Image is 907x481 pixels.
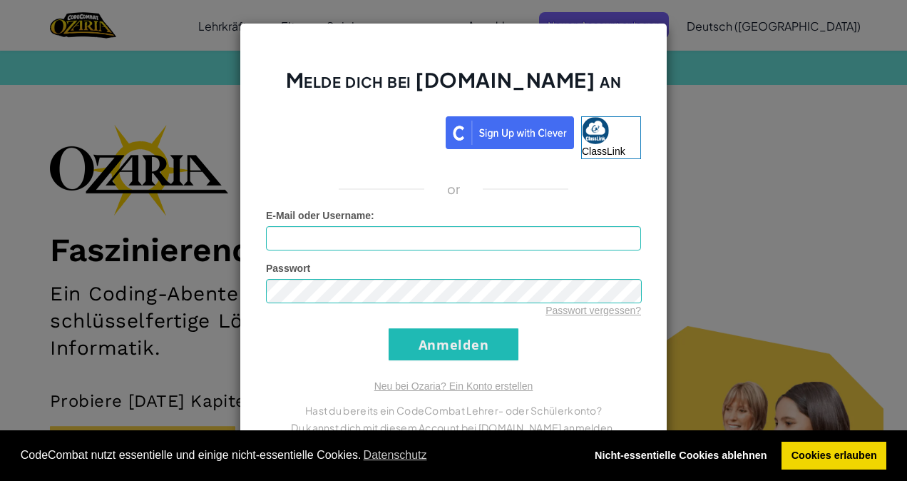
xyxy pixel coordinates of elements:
[266,419,641,436] p: Du kannst dich mit diesem Account bei [DOMAIN_NAME] anmelden.
[447,181,461,198] p: or
[374,380,533,392] a: Neu bei Ozaria? Ein Konto erstellen
[545,305,641,316] a: Passwort vergessen?
[389,328,518,360] input: Anmelden
[582,146,625,157] span: ClassLink
[446,116,574,149] img: clever_sso_button@2x.png
[782,442,886,470] a: allow cookies
[21,445,574,466] span: CodeCombat nutzt essentielle und einige nicht-essentielle Cookies.
[266,208,374,223] label: :
[582,117,609,144] img: classlink-logo-small.png
[585,442,777,470] a: deny cookies
[259,115,446,146] iframe: Кнопка "Войти с аккаунтом Google"
[614,14,893,234] iframe: Диалоговое окно "Войти с аккаунтом Google"
[266,210,371,221] span: E-Mail oder Username
[266,402,641,419] p: Hast du bereits ein CodeCombat Lehrer- oder Schülerkonto?
[266,66,641,108] h2: Melde dich bei [DOMAIN_NAME] an
[266,263,310,274] span: Passwort
[361,445,429,466] a: learn more about cookies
